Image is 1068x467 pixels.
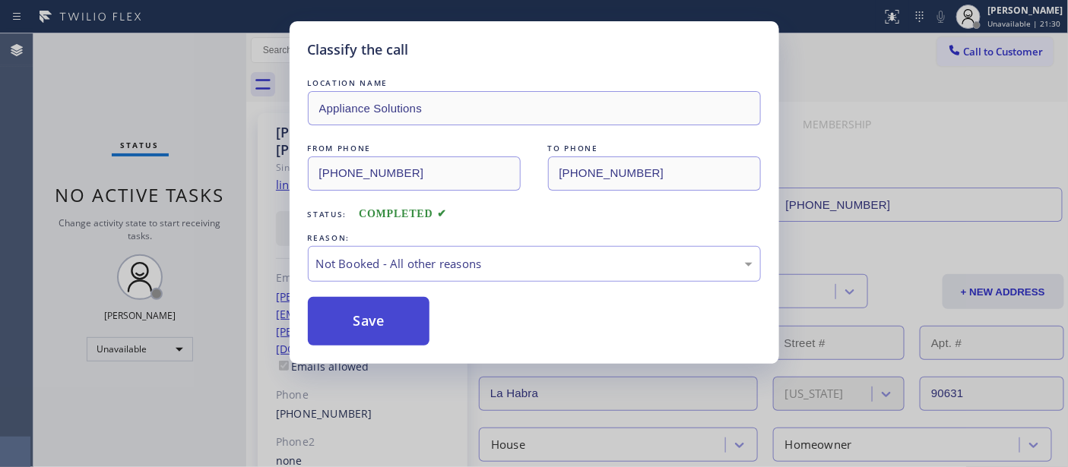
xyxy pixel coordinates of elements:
div: FROM PHONE [308,140,521,156]
h5: Classify the call [308,39,409,60]
span: Status: [308,209,347,219]
span: COMPLETED [359,208,447,219]
input: From phone [308,156,521,191]
div: TO PHONE [548,140,761,156]
div: REASON: [308,230,761,246]
button: Save [308,297,430,346]
input: To phone [548,156,761,191]
div: Not Booked - All other reasons [316,255,753,273]
div: LOCATION NAME [308,75,761,91]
